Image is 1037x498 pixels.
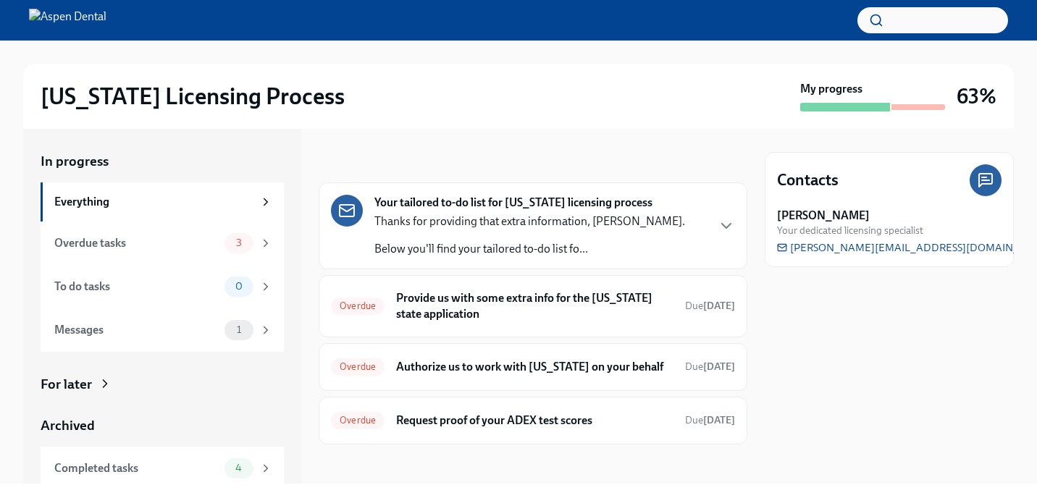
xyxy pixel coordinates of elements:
[957,83,996,109] h3: 63%
[685,360,735,373] span: Due
[41,265,284,308] a: To do tasks0
[396,290,673,322] h6: Provide us with some extra info for the [US_STATE] state application
[374,195,652,211] strong: Your tailored to-do list for [US_STATE] licensing process
[319,152,387,171] div: In progress
[331,287,735,325] a: OverdueProvide us with some extra info for the [US_STATE] state applicationDue[DATE]
[685,300,735,312] span: Due
[41,152,284,171] a: In progress
[374,241,685,257] p: Below you'll find your tailored to-do list fo...
[54,279,219,295] div: To do tasks
[29,9,106,32] img: Aspen Dental
[41,82,345,111] h2: [US_STATE] Licensing Process
[54,460,219,476] div: Completed tasks
[331,415,385,426] span: Overdue
[41,375,284,394] a: For later
[703,300,735,312] strong: [DATE]
[54,322,219,338] div: Messages
[703,360,735,373] strong: [DATE]
[777,208,870,224] strong: [PERSON_NAME]
[227,237,251,248] span: 3
[800,81,862,97] strong: My progress
[41,308,284,352] a: Messages1
[685,360,735,373] span: August 26th, 2025 09:00
[777,169,839,191] h4: Contacts
[54,235,219,251] div: Overdue tasks
[396,359,673,375] h6: Authorize us to work with [US_STATE] on your behalf
[703,414,735,426] strong: [DATE]
[331,300,385,311] span: Overdue
[374,214,685,229] p: Thanks for providing that extra information, [PERSON_NAME].
[777,224,923,237] span: Your dedicated licensing specialist
[41,416,284,435] a: Archived
[331,355,735,379] a: OverdueAuthorize us to work with [US_STATE] on your behalfDue[DATE]
[41,221,284,265] a: Overdue tasks3
[41,375,92,394] div: For later
[685,414,735,426] span: Due
[228,324,250,335] span: 1
[227,281,251,292] span: 0
[41,182,284,221] a: Everything
[685,413,735,427] span: August 17th, 2025 09:00
[685,299,735,313] span: August 17th, 2025 09:00
[41,447,284,490] a: Completed tasks4
[331,361,385,372] span: Overdue
[54,194,253,210] div: Everything
[396,413,673,429] h6: Request proof of your ADEX test scores
[331,409,735,432] a: OverdueRequest proof of your ADEX test scoresDue[DATE]
[227,463,251,473] span: 4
